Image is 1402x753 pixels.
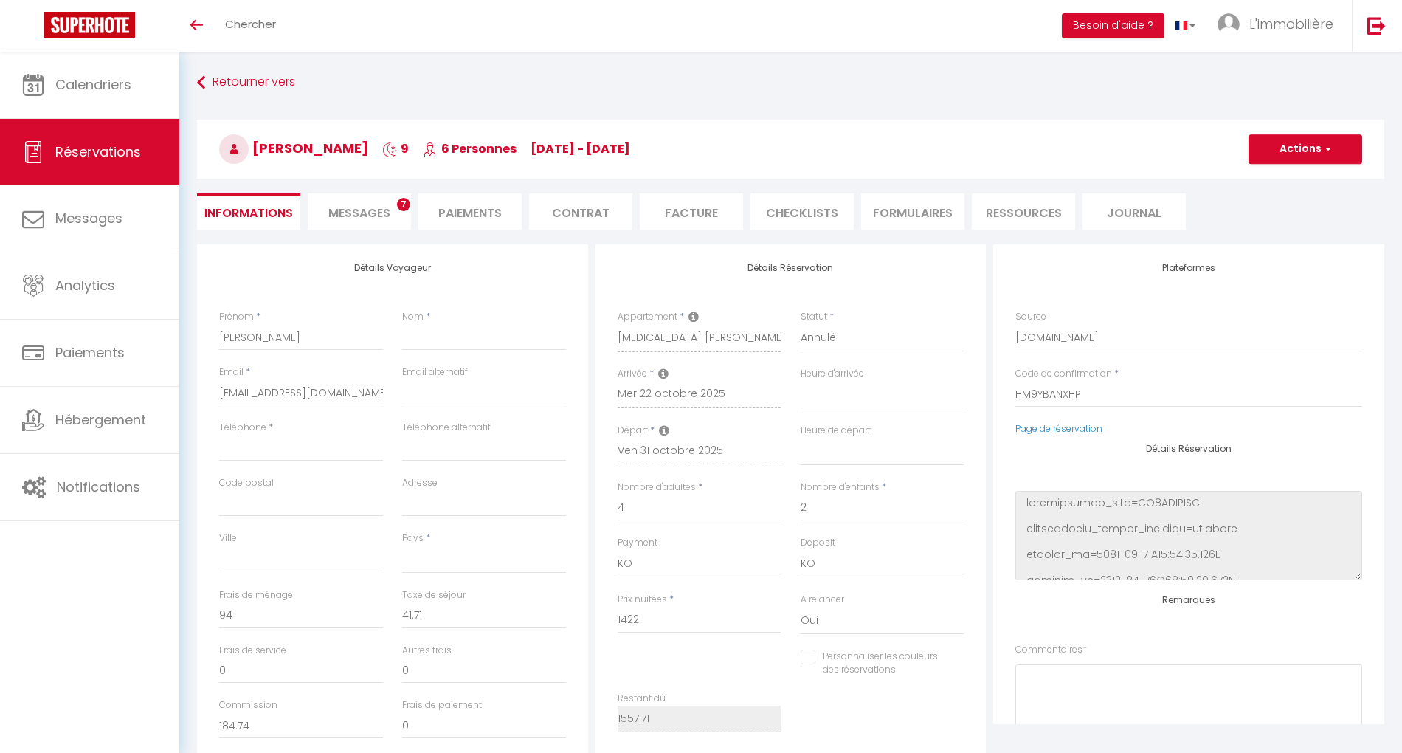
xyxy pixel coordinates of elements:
[801,481,880,495] label: Nombre d'enfants
[1249,15,1333,33] span: L'immobilière
[1015,263,1362,273] h4: Plateformes
[750,193,854,230] li: CHECKLISTS
[1015,422,1102,435] a: Page de réservation
[55,142,141,161] span: Réservations
[1082,193,1186,230] li: Journal
[219,139,368,157] span: [PERSON_NAME]
[1367,16,1386,35] img: logout
[197,193,300,230] li: Informations
[402,644,452,658] label: Autres frais
[219,698,277,712] label: Commission
[402,421,491,435] label: Téléphone alternatif
[55,276,115,295] span: Analytics
[402,588,466,602] label: Taxe de séjour
[402,698,482,712] label: Frais de paiement
[1015,595,1362,605] h4: Remarques
[1249,134,1362,164] button: Actions
[1015,367,1112,381] label: Code de confirmation
[801,536,835,550] label: Deposit
[219,644,286,658] label: Frais de service
[861,193,964,230] li: FORMULAIRES
[197,69,1384,96] a: Retourner vers
[44,12,135,38] img: Super Booking
[801,424,871,438] label: Heure de départ
[402,310,424,324] label: Nom
[219,476,274,490] label: Code postal
[801,310,827,324] label: Statut
[219,310,254,324] label: Prénom
[618,536,657,550] label: Payment
[219,365,244,379] label: Email
[402,532,424,546] label: Pays
[225,16,276,32] span: Chercher
[219,588,293,602] label: Frais de ménage
[618,593,667,607] label: Prix nuitées
[618,263,964,273] h4: Détails Réservation
[55,75,131,94] span: Calendriers
[423,140,517,157] span: 6 Personnes
[55,343,125,362] span: Paiements
[382,140,409,157] span: 9
[801,593,844,607] label: A relancer
[618,367,647,381] label: Arrivée
[618,310,677,324] label: Appartement
[402,476,438,490] label: Adresse
[531,140,630,157] span: [DATE] - [DATE]
[529,193,632,230] li: Contrat
[972,193,1075,230] li: Ressources
[55,410,146,429] span: Hébergement
[57,478,140,496] span: Notifications
[397,198,410,211] span: 7
[402,365,468,379] label: Email alternatif
[55,209,122,227] span: Messages
[1015,310,1046,324] label: Source
[618,424,648,438] label: Départ
[418,193,522,230] li: Paiements
[801,367,864,381] label: Heure d'arrivée
[219,532,237,546] label: Ville
[618,692,666,706] label: Restant dû
[219,421,266,435] label: Téléphone
[1062,13,1164,38] button: Besoin d'aide ?
[1015,444,1362,454] h4: Détails Réservation
[618,481,696,495] label: Nombre d'adultes
[328,204,390,221] span: Messages
[219,263,566,273] h4: Détails Voyageur
[640,193,743,230] li: Facture
[1218,13,1240,35] img: ...
[1015,643,1087,657] label: Commentaires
